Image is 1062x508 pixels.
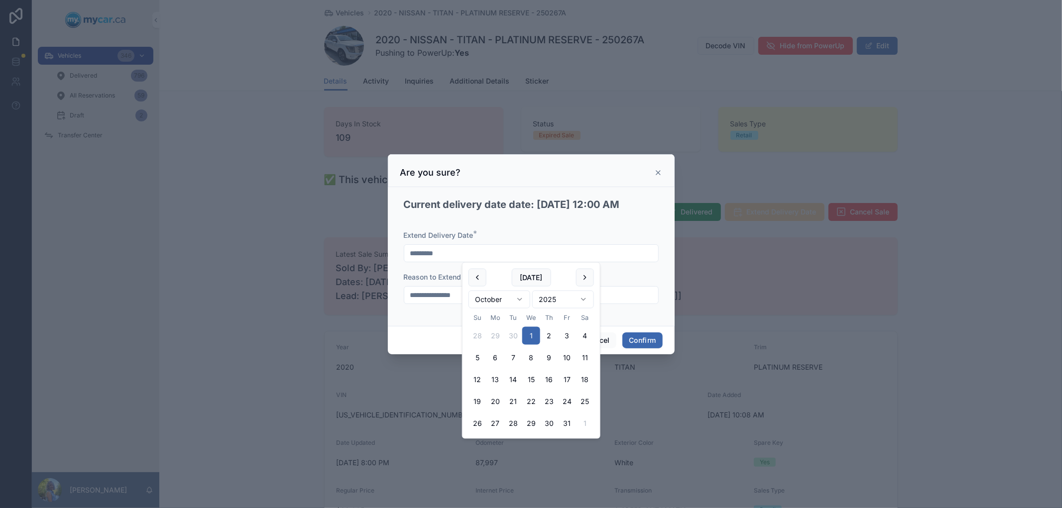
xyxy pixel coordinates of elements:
[522,414,540,432] button: Wednesday, October 29th, 2025
[469,312,594,432] table: October 2025
[540,312,558,323] th: Thursday
[576,312,594,323] th: Saturday
[486,327,504,345] button: Monday, September 29th, 2025
[404,273,508,281] span: Reason to Extend Delivery Date
[469,312,486,323] th: Sunday
[540,414,558,432] button: Thursday, October 30th, 2025
[576,393,594,410] button: Saturday, October 25th, 2025
[540,371,558,389] button: Thursday, October 16th, 2025
[404,198,620,212] h2: Current delivery date date: [DATE] 12:00 AM
[486,393,504,410] button: Monday, October 20th, 2025
[469,371,486,389] button: Sunday, October 12th, 2025
[622,332,662,348] button: Confirm
[469,327,486,345] button: Sunday, September 28th, 2025
[504,393,522,410] button: Tuesday, October 21st, 2025
[504,312,522,323] th: Tuesday
[469,393,486,410] button: Sunday, October 19th, 2025
[469,414,486,432] button: Sunday, October 26th, 2025
[576,414,594,432] button: Saturday, November 1st, 2025
[522,371,540,389] button: Wednesday, October 15th, 2025
[504,414,522,432] button: Tuesday, October 28th, 2025
[540,349,558,367] button: Thursday, October 9th, 2025
[400,167,461,179] h3: Are you sure?
[522,349,540,367] button: Wednesday, October 8th, 2025
[558,349,576,367] button: Friday, October 10th, 2025
[486,371,504,389] button: Monday, October 13th, 2025
[558,327,576,345] button: Friday, October 3rd, 2025
[469,349,486,367] button: Sunday, October 5th, 2025
[404,231,473,239] span: Extend Delivery Date
[522,327,540,345] button: Wednesday, October 1st, 2025, selected
[540,327,558,345] button: Thursday, October 2nd, 2025
[486,312,504,323] th: Monday
[486,414,504,432] button: Monday, October 27th, 2025
[576,349,594,367] button: Saturday, October 11th, 2025
[522,312,540,323] th: Wednesday
[540,393,558,410] button: Thursday, October 23rd, 2025
[576,371,594,389] button: Saturday, October 18th, 2025
[558,312,576,323] th: Friday
[504,349,522,367] button: Tuesday, October 7th, 2025
[576,327,594,345] button: Saturday, October 4th, 2025
[558,414,576,432] button: Friday, October 31st, 2025
[511,269,551,287] button: [DATE]
[522,393,540,410] button: Wednesday, October 22nd, 2025
[486,349,504,367] button: Monday, October 6th, 2025
[504,371,522,389] button: Tuesday, October 14th, 2025
[558,393,576,410] button: Friday, October 24th, 2025
[504,327,522,345] button: Today, Tuesday, September 30th, 2025
[558,371,576,389] button: Friday, October 17th, 2025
